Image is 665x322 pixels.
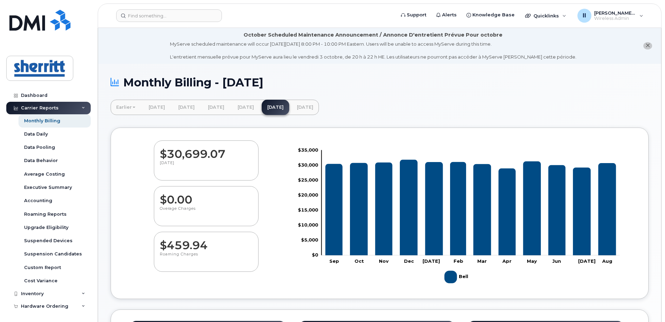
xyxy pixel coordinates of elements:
tspan: $0 [312,252,318,258]
div: MyServe scheduled maintenance will occur [DATE][DATE] 8:00 PM - 10:00 PM Eastern. Users will be u... [170,41,576,60]
tspan: Apr [502,259,511,264]
a: [DATE] [262,100,289,115]
tspan: $15,000 [298,207,318,213]
h1: Monthly Billing - [DATE] [111,76,649,89]
p: Overage Charges [160,206,253,219]
dd: $459.94 [160,232,253,252]
tspan: $30,000 [298,162,318,168]
tspan: Feb [454,259,463,264]
p: [DATE] [160,160,253,173]
a: Earlier [111,100,141,115]
tspan: $35,000 [298,147,318,153]
g: Bell [325,160,616,255]
g: Bell [444,268,470,286]
tspan: Oct [354,259,364,264]
dd: $30,699.07 [160,141,253,160]
tspan: $10,000 [298,222,318,228]
p: Roaming Charges [160,252,253,264]
tspan: May [527,259,537,264]
tspan: Jun [552,259,561,264]
tspan: Sep [329,259,339,264]
a: [DATE] [143,100,171,115]
tspan: $5,000 [301,237,318,243]
tspan: $20,000 [298,192,318,198]
tspan: Dec [404,259,414,264]
g: Chart [298,147,620,286]
tspan: [DATE] [423,259,440,264]
tspan: Aug [602,259,612,264]
a: [DATE] [202,100,230,115]
a: [DATE] [232,100,260,115]
tspan: [DATE] [578,259,596,264]
button: close notification [643,42,652,49]
tspan: $25,000 [298,177,318,183]
tspan: Nov [379,259,389,264]
a: [DATE] [173,100,200,115]
tspan: Mar [477,259,487,264]
div: October Scheduled Maintenance Announcement / Annonce D'entretient Prévue Pour octobre [244,31,502,39]
g: Legend [444,268,470,286]
a: [DATE] [291,100,319,115]
dd: $0.00 [160,186,253,206]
